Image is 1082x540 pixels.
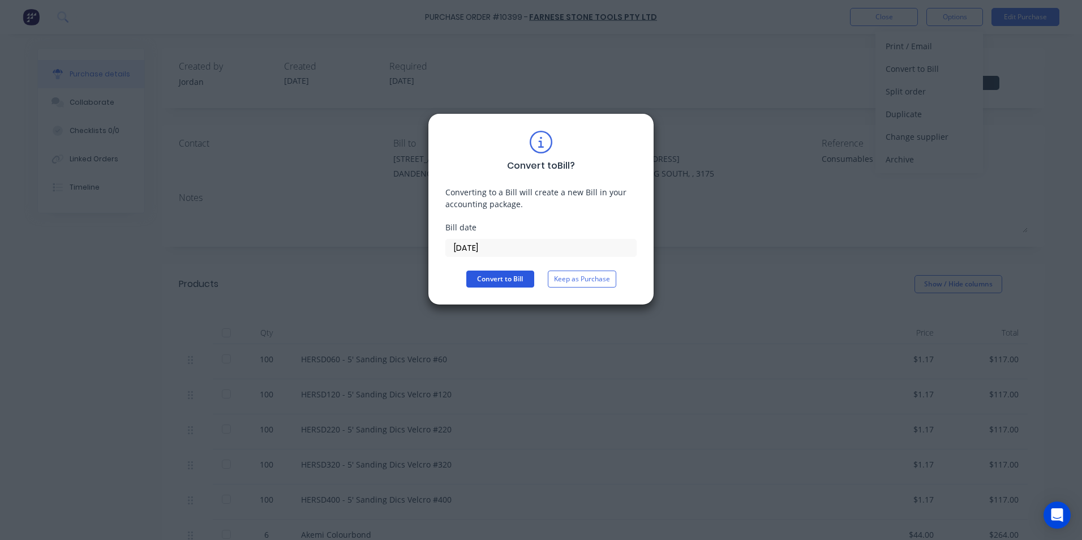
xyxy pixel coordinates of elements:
[507,159,575,173] div: Convert to Bill ?
[445,221,637,233] div: Bill date
[548,271,616,288] button: Keep as Purchase
[1044,502,1071,529] div: Open Intercom Messenger
[445,186,637,210] div: Converting to a Bill will create a new Bill in your accounting package.
[466,271,534,288] button: Convert to Bill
